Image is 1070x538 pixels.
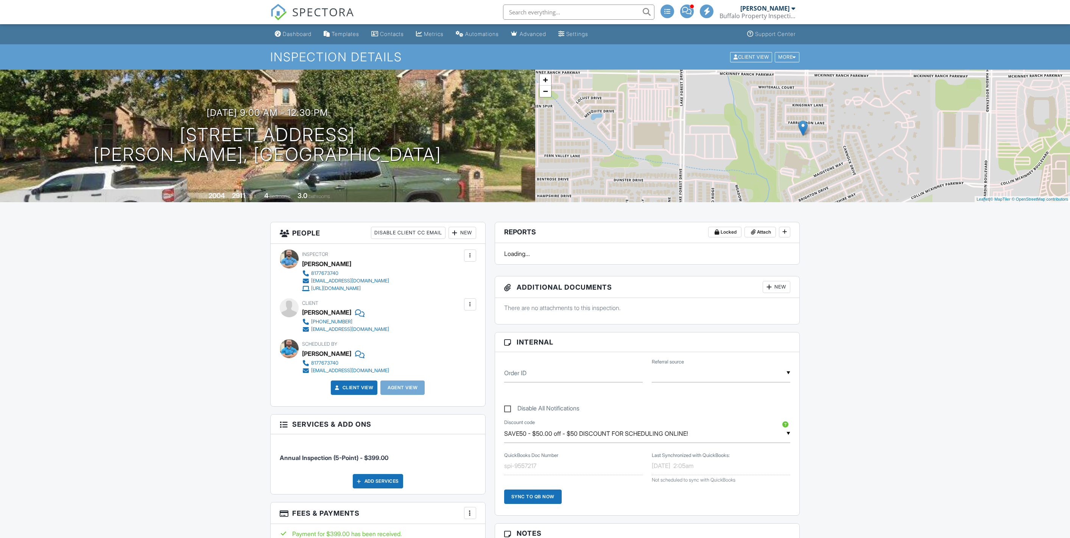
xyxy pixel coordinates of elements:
div: Settings [566,31,588,37]
div: 8177673740 [311,360,338,366]
label: Last Synchronized with QuickBooks: [652,452,730,459]
a: [EMAIL_ADDRESS][DOMAIN_NAME] [302,367,389,374]
a: [EMAIL_ADDRESS][DOMAIN_NAME] [302,277,389,285]
a: Leaflet [977,197,989,201]
div: Dashboard [283,31,311,37]
a: [URL][DOMAIN_NAME] [302,285,389,292]
label: QuickBooks Doc Number [504,452,558,459]
span: bathrooms [308,193,330,199]
div: [EMAIL_ADDRESS][DOMAIN_NAME] [311,368,389,374]
a: © MapTiler [990,197,1011,201]
div: Support Center [755,31,796,37]
div: 2911 [232,192,245,200]
div: Templates [332,31,359,37]
a: Client View [729,54,774,59]
h3: Fees & Payments [271,502,485,524]
a: Metrics [413,27,447,41]
div: 8177673740 [311,270,338,276]
span: sq. ft. [246,193,257,199]
a: Dashboard [272,27,315,41]
span: Scheduled By [302,341,337,347]
a: © OpenStreetMap contributors [1012,197,1068,201]
a: Templates [321,27,362,41]
div: Disable Client CC Email [371,227,445,239]
h3: Internal [495,332,800,352]
div: More [775,52,799,62]
a: Zoom out [540,86,551,97]
div: 4 [264,192,268,200]
li: Service: Annual Inspection (5-Point) [280,440,476,468]
h3: People [271,222,485,244]
a: Advanced [508,27,549,41]
h1: Inspection Details [270,50,800,64]
input: Search everything... [503,5,654,20]
a: Client View [333,384,374,391]
img: The Best Home Inspection Software - Spectora [270,4,287,20]
div: Buffalo Property Inspections [720,12,795,20]
a: [PHONE_NUMBER] [302,318,389,326]
a: Contacts [368,27,407,41]
span: Built [199,193,207,199]
a: SPECTORA [270,10,354,26]
div: 2004 [209,192,225,200]
h3: Services & Add ons [271,415,485,434]
div: Advanced [520,31,546,37]
div: Sync to QB Now [504,490,562,504]
label: Referral source [652,359,684,365]
div: [PHONE_NUMBER] [311,319,352,325]
div: [PERSON_NAME] [302,307,351,318]
div: [PERSON_NAME] [302,258,351,270]
div: Add Services [353,474,403,488]
a: 8177673740 [302,359,389,367]
label: Discount code [504,419,535,426]
div: 3.0 [297,192,307,200]
a: [EMAIL_ADDRESS][DOMAIN_NAME] [302,326,389,333]
h3: [DATE] 9:00 am - 12:30 pm [207,108,328,118]
div: [PERSON_NAME] [302,348,351,359]
label: Disable All Notifications [504,405,579,414]
div: Metrics [424,31,444,37]
a: Settings [555,27,591,41]
div: | [975,196,1070,203]
div: [URL][DOMAIN_NAME] [311,285,361,292]
div: [EMAIL_ADDRESS][DOMAIN_NAME] [311,326,389,332]
span: Client [302,300,318,306]
a: 8177673740 [302,270,389,277]
p: There are no attachments to this inspection. [504,304,791,312]
div: [PERSON_NAME] [740,5,790,12]
label: Order ID [504,369,526,377]
div: Automations [465,31,499,37]
div: Payment for $399.00 has been received. [280,530,476,538]
a: Support Center [744,27,799,41]
span: Not scheduled to sync with QuickBooks [652,477,735,483]
h1: [STREET_ADDRESS] [PERSON_NAME], [GEOGRAPHIC_DATA] [93,125,441,165]
a: Zoom in [540,74,551,86]
h3: Additional Documents [495,276,800,298]
div: Client View [730,52,772,62]
span: Annual Inspection (5-Point) - $399.00 [280,454,388,462]
span: bedrooms [269,193,290,199]
span: Inspector [302,251,328,257]
a: Automations (Advanced) [453,27,502,41]
span: SPECTORA [292,4,354,20]
div: New [449,227,476,239]
div: New [763,281,790,293]
div: Contacts [380,31,404,37]
div: [EMAIL_ADDRESS][DOMAIN_NAME] [311,278,389,284]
